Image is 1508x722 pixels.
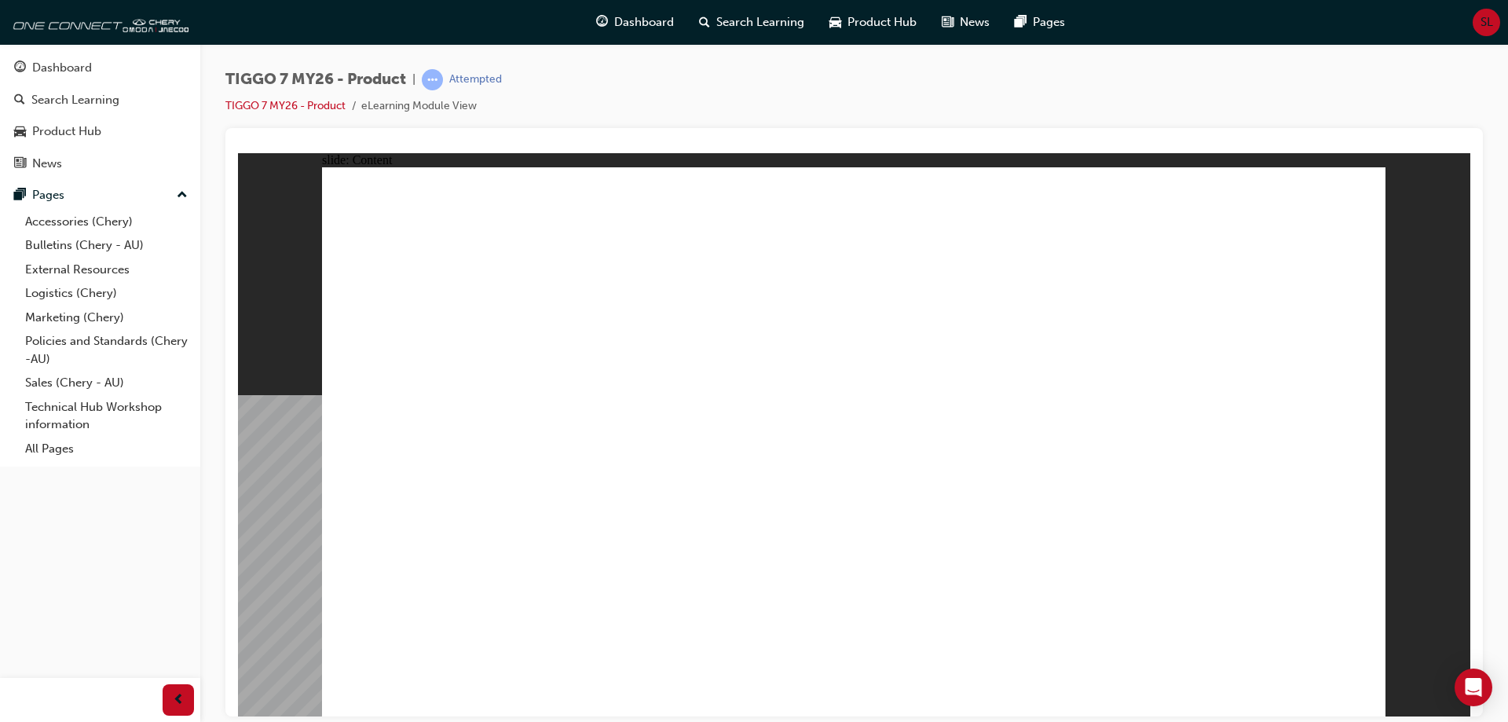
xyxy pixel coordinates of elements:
[225,71,406,89] span: TIGGO 7 MY26 - Product
[19,395,194,437] a: Technical Hub Workshop information
[6,53,194,82] a: Dashboard
[1015,13,1027,32] span: pages-icon
[19,210,194,234] a: Accessories (Chery)
[19,437,194,461] a: All Pages
[19,281,194,306] a: Logistics (Chery)
[6,181,194,210] button: Pages
[6,117,194,146] a: Product Hub
[14,189,26,203] span: pages-icon
[1473,9,1500,36] button: SL
[422,69,443,90] span: learningRecordVerb_ATTEMPT-icon
[19,233,194,258] a: Bulletins (Chery - AU)
[960,13,990,31] span: News
[6,149,194,178] a: News
[32,155,62,173] div: News
[19,306,194,330] a: Marketing (Chery)
[6,50,194,181] button: DashboardSearch LearningProduct HubNews
[173,691,185,710] span: prev-icon
[14,93,25,108] span: search-icon
[14,61,26,75] span: guage-icon
[829,13,841,32] span: car-icon
[19,371,194,395] a: Sales (Chery - AU)
[929,6,1002,38] a: news-iconNews
[686,6,817,38] a: search-iconSearch Learning
[847,13,917,31] span: Product Hub
[31,91,119,109] div: Search Learning
[699,13,710,32] span: search-icon
[32,186,64,204] div: Pages
[596,13,608,32] span: guage-icon
[1002,6,1078,38] a: pages-iconPages
[32,123,101,141] div: Product Hub
[14,125,26,139] span: car-icon
[614,13,674,31] span: Dashboard
[942,13,953,32] span: news-icon
[412,71,415,89] span: |
[584,6,686,38] a: guage-iconDashboard
[6,86,194,115] a: Search Learning
[361,97,477,115] li: eLearning Module View
[1481,13,1493,31] span: SL
[19,258,194,282] a: External Resources
[8,6,188,38] img: oneconnect
[1033,13,1065,31] span: Pages
[14,157,26,171] span: news-icon
[32,59,92,77] div: Dashboard
[817,6,929,38] a: car-iconProduct Hub
[1455,669,1492,706] div: Open Intercom Messenger
[177,185,188,206] span: up-icon
[716,13,804,31] span: Search Learning
[449,72,502,87] div: Attempted
[225,99,346,112] a: TIGGO 7 MY26 - Product
[19,329,194,371] a: Policies and Standards (Chery -AU)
